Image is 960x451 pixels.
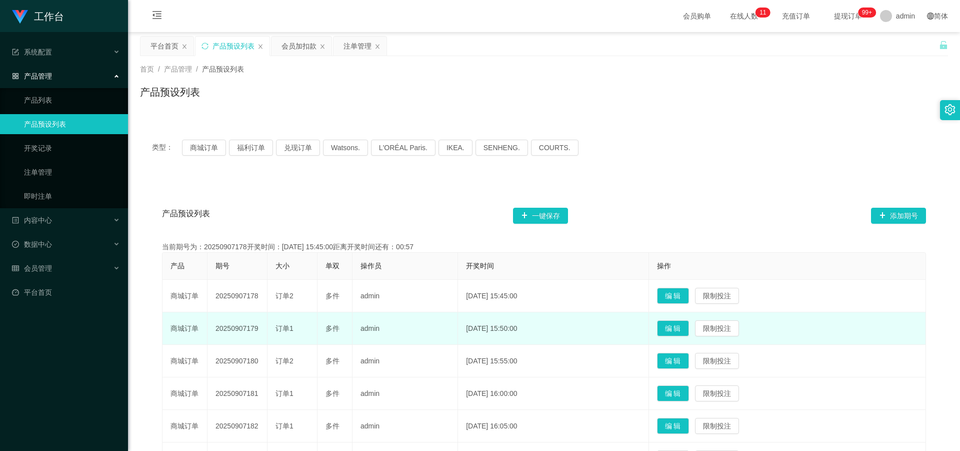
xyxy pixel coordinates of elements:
sup: 11 [755,8,770,18]
i: 图标: setting [944,104,955,115]
div: 平台首页 [150,37,178,56]
span: 类型： [152,140,182,156]
button: 图标: plus一键保存 [513,208,568,224]
img: logo.9652507e.png [12,10,28,24]
td: [DATE] 15:50:00 [458,312,648,345]
span: 内容中心 [12,216,52,224]
div: 会员加扣款 [281,37,316,56]
button: 编 辑 [657,353,689,369]
span: 产品 [170,262,184,270]
td: admin [352,410,458,442]
span: / [158,65,160,73]
td: admin [352,345,458,377]
button: 编 辑 [657,418,689,434]
span: 开奖时间 [466,262,494,270]
span: 订单1 [275,422,293,430]
button: 编 辑 [657,385,689,401]
i: 图标: close [181,44,187,50]
td: 20250907178 [207,280,267,312]
span: 数据中心 [12,240,52,248]
a: 即时注单 [24,186,120,206]
td: 商城订单 [162,345,207,377]
td: admin [352,377,458,410]
td: 商城订单 [162,377,207,410]
button: 图标: plus添加期号 [871,208,926,224]
i: 图标: unlock [939,41,948,50]
i: 图标: global [927,13,934,20]
button: 商城订单 [182,140,226,156]
a: 产品预设列表 [24,114,120,134]
button: 限制投注 [695,385,739,401]
a: 注单管理 [24,162,120,182]
span: 产品预设列表 [202,65,244,73]
span: 会员管理 [12,264,52,272]
span: 多件 [325,292,339,300]
span: 系统配置 [12,48,52,56]
td: 20250907179 [207,312,267,345]
button: Watsons. [323,140,368,156]
i: 图标: form [12,49,19,56]
button: 限制投注 [695,288,739,304]
span: 多件 [325,422,339,430]
button: L'ORÉAL Paris. [371,140,435,156]
button: 兑现订单 [276,140,320,156]
a: 图标: dashboard平台首页 [12,282,120,302]
button: SENHENG. [475,140,528,156]
div: 注单管理 [343,37,371,56]
span: 首页 [140,65,154,73]
span: 多件 [325,357,339,365]
h1: 产品预设列表 [140,85,200,100]
td: 20250907181 [207,377,267,410]
span: 产品预设列表 [162,208,210,224]
td: [DATE] 16:00:00 [458,377,648,410]
td: admin [352,280,458,312]
span: 产品管理 [164,65,192,73]
span: / [196,65,198,73]
span: 单双 [325,262,339,270]
td: [DATE] 15:45:00 [458,280,648,312]
sup: 1107 [858,8,876,18]
span: 操作 [657,262,671,270]
i: 图标: close [257,44,263,50]
td: 商城订单 [162,410,207,442]
i: 图标: close [374,44,380,50]
span: 期号 [215,262,229,270]
td: [DATE] 15:55:00 [458,345,648,377]
button: 限制投注 [695,320,739,336]
button: 编 辑 [657,288,689,304]
span: 充值订单 [777,13,815,20]
a: 产品列表 [24,90,120,110]
a: 工作台 [12,12,64,20]
div: 产品预设列表 [212,37,254,56]
i: 图标: check-circle-o [12,241,19,248]
i: 图标: appstore-o [12,73,19,80]
button: 福利订单 [229,140,273,156]
button: 编 辑 [657,320,689,336]
span: 订单1 [275,324,293,332]
a: 开奖记录 [24,138,120,158]
td: 商城订单 [162,312,207,345]
span: 产品管理 [12,72,52,80]
span: 订单2 [275,292,293,300]
i: 图标: profile [12,217,19,224]
td: admin [352,312,458,345]
button: 限制投注 [695,353,739,369]
td: [DATE] 16:05:00 [458,410,648,442]
p: 1 [763,8,766,18]
i: 图标: sync [201,43,208,50]
button: IKEA. [438,140,472,156]
span: 多件 [325,389,339,397]
p: 1 [759,8,763,18]
td: 商城订单 [162,280,207,312]
button: 限制投注 [695,418,739,434]
i: 图标: menu-fold [140,1,174,33]
span: 大小 [275,262,289,270]
span: 在线人数 [725,13,763,20]
span: 订单1 [275,389,293,397]
td: 20250907180 [207,345,267,377]
td: 20250907182 [207,410,267,442]
i: 图标: table [12,265,19,272]
button: COURTS. [531,140,578,156]
span: 操作员 [360,262,381,270]
h1: 工作台 [34,1,64,33]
